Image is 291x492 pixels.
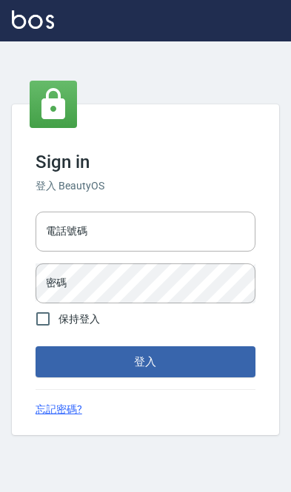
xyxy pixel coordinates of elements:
img: Logo [12,10,54,29]
span: 保持登入 [58,311,100,327]
a: 忘記密碼? [36,402,82,417]
h3: Sign in [36,152,255,172]
h6: 登入 BeautyOS [36,178,255,194]
button: 登入 [36,346,255,377]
